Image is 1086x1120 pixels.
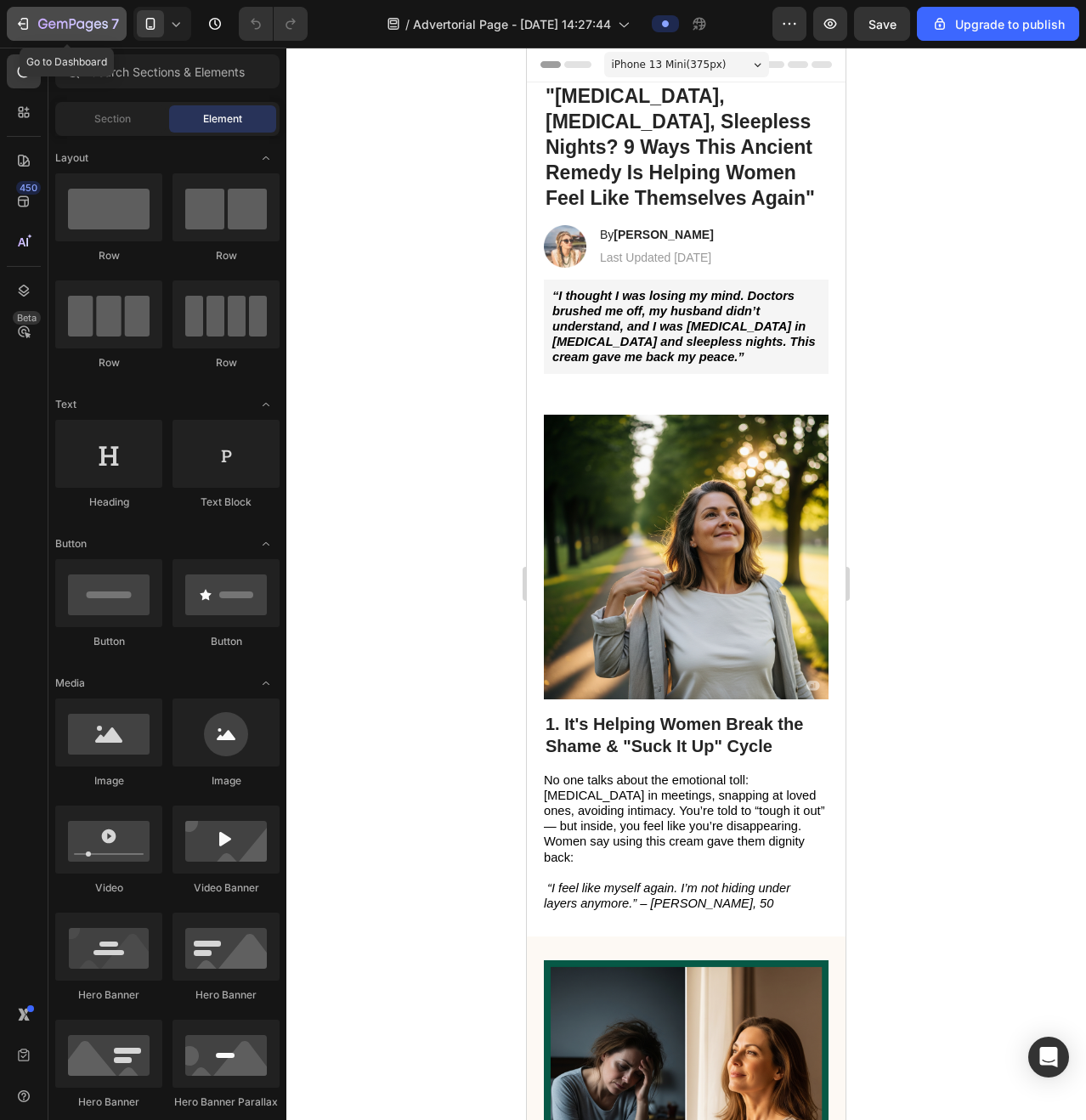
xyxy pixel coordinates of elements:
[55,248,162,263] div: Row
[173,880,280,896] div: Video Banner
[868,17,897,31] span: Save
[173,1095,280,1110] div: Hero Banner Parallax
[55,880,162,896] div: Video
[239,7,308,41] div: Undo/Redo
[252,530,280,557] span: Toggle open
[7,7,127,41] button: 7
[55,536,87,552] span: Button
[917,7,1079,41] button: Upgrade to publish
[173,355,280,371] div: Row
[55,773,162,789] div: Image
[203,111,242,127] span: Element
[1028,1037,1069,1078] div: Open Intercom Messenger
[173,987,280,1003] div: Hero Banner
[55,987,162,1003] div: Hero Banner
[13,311,41,325] div: Beta
[173,495,280,510] div: Text Block
[55,150,88,166] span: Layout
[854,7,910,41] button: Save
[111,14,119,34] p: 7
[16,181,41,195] div: 450
[252,670,280,697] span: Toggle open
[413,15,611,33] span: Advertorial Page - [DATE] 14:27:44
[173,773,280,789] div: Image
[173,634,280,649] div: Button
[55,355,162,371] div: Row
[252,391,280,418] span: Toggle open
[405,15,410,33] span: /
[252,144,280,172] span: Toggle open
[55,397,76,412] span: Text
[55,54,280,88] input: Search Sections & Elements
[55,634,162,649] div: Button
[931,15,1065,33] div: Upgrade to publish
[527,48,846,1120] iframe: Design area
[55,495,162,510] div: Heading
[55,676,85,691] span: Media
[173,248,280,263] div: Row
[55,1095,162,1110] div: Hero Banner
[94,111,131,127] span: Section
